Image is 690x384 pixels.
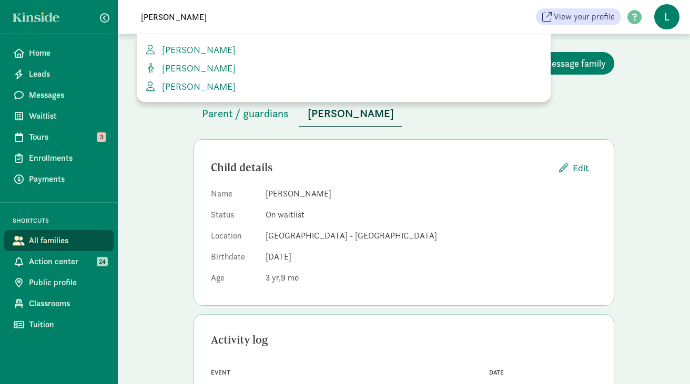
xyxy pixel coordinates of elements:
[4,148,114,169] a: Enrollments
[29,152,105,164] span: Enrollments
[266,230,597,242] dd: [GEOGRAPHIC_DATA] - [GEOGRAPHIC_DATA]
[4,64,114,85] a: Leads
[202,105,289,122] span: Parent / guardians
[4,43,114,64] a: Home
[4,106,114,127] a: Waitlist
[266,272,281,283] span: 3
[211,159,551,176] div: Child details
[4,251,114,272] a: Action center 24
[29,173,105,185] span: Payments
[211,230,257,246] dt: Location
[4,272,114,293] a: Public profile
[299,101,402,127] button: [PERSON_NAME]
[211,188,257,204] dt: Name
[29,110,105,122] span: Waitlist
[4,230,114,251] a: All families
[145,79,542,94] a: [PERSON_NAME]
[158,62,236,74] span: [PERSON_NAME]
[4,314,114,335] a: Tuition
[308,105,394,122] span: [PERSON_NAME]
[211,272,257,288] dt: Age
[29,276,105,289] span: Public profile
[194,101,297,126] button: Parent / guardians
[158,80,236,92] span: [PERSON_NAME]
[135,6,430,27] input: Search for a family, child or location
[29,234,105,247] span: All families
[637,334,690,384] iframe: Chat Widget
[544,56,606,70] span: Message family
[29,131,105,143] span: Tours
[29,89,105,101] span: Messages
[551,157,597,179] button: Edit
[4,293,114,314] a: Classrooms
[145,43,542,57] a: [PERSON_NAME]
[97,132,106,142] span: 3
[29,297,105,310] span: Classrooms
[4,85,114,106] a: Messages
[29,318,105,331] span: Tuition
[29,47,105,59] span: Home
[211,369,230,376] span: Event
[158,44,236,56] span: [PERSON_NAME]
[299,108,402,120] a: [PERSON_NAME]
[536,8,621,25] a: View your profile
[266,251,291,262] span: [DATE]
[194,108,297,120] a: Parent / guardians
[211,331,597,348] div: Activity log
[281,272,299,283] span: 9
[489,369,504,376] span: Date
[145,61,542,75] a: [PERSON_NAME]
[522,52,614,75] button: Message family
[266,188,597,200] dd: [PERSON_NAME]
[266,209,597,221] dd: On waitlist
[29,255,105,268] span: Action center
[4,169,114,190] a: Payments
[97,257,108,266] span: 24
[4,127,114,148] a: Tours 3
[29,68,105,80] span: Leads
[654,4,679,29] span: L
[554,11,615,23] span: View your profile
[211,251,257,267] dt: Birthdate
[211,209,257,225] dt: Status
[573,161,588,175] span: Edit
